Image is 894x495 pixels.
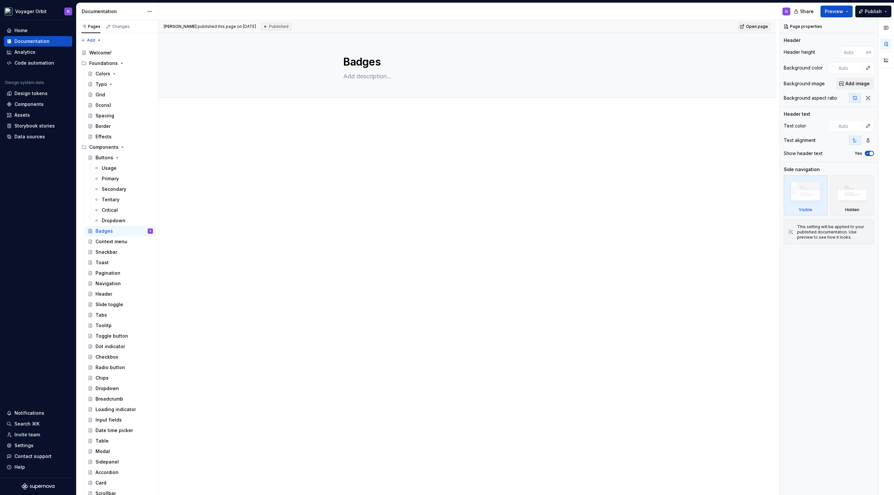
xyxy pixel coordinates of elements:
a: Code automation [4,58,72,68]
a: Dropdown [91,215,156,226]
div: Analytics [14,49,35,55]
div: Header height [784,49,815,55]
div: (Icons) [96,102,111,109]
div: Visible [784,175,828,215]
a: Toolitp [85,320,156,331]
div: Hidden [830,175,874,215]
div: Modal [96,448,110,455]
div: Tabs [96,312,107,318]
a: Toast [85,257,156,268]
div: Typo [96,81,107,88]
span: Open page [746,24,768,29]
button: Preview [820,6,853,17]
div: Data sources [14,133,45,140]
a: Design tokens [4,88,72,99]
div: Background image [784,80,825,87]
div: Components [89,144,118,150]
div: Foundations [79,58,156,69]
a: Analytics [4,47,72,57]
div: Pages [81,24,100,29]
div: Dropdown [102,217,125,224]
textarea: Badges [342,54,590,70]
div: Background color [784,65,823,71]
div: Slide toggle [96,301,123,308]
div: Toast [96,259,109,266]
a: Accordion [85,467,156,478]
span: published this page on [DATE] [164,24,256,29]
div: Settings [14,442,33,449]
a: Date time picker [85,425,156,436]
a: BadgesN [85,226,156,236]
a: Primary [91,173,156,184]
a: Assets [4,110,72,120]
div: Sidepanel [96,459,119,465]
div: Changes [112,24,130,29]
div: This setting will be applied to your published documentation. Use preview to see how it looks. [797,224,870,240]
a: Loading indicator [85,404,156,415]
div: Components [14,101,44,108]
div: Hidden [845,207,859,212]
a: Tabs [85,310,156,320]
div: Documentation [14,38,50,45]
div: Badges [96,228,113,234]
a: Dropdown [85,383,156,394]
a: Effects [85,131,156,142]
div: Snackbar [96,249,117,255]
div: Documentation [82,8,144,15]
svg: Supernova Logo [22,483,54,490]
div: Toolitp [96,322,112,329]
div: Text color [784,123,806,129]
div: Design system data [5,80,44,85]
a: Secondary [91,184,156,194]
a: Table [85,436,156,446]
div: Published [261,23,291,30]
span: Share [800,8,814,15]
a: (Icons) [85,100,156,110]
div: Breadcrumb [96,396,123,402]
a: Invite team [4,429,72,440]
a: Pagination [85,268,156,278]
div: Buttons [96,154,113,161]
button: Add [79,36,103,45]
a: Radio button [85,362,156,373]
a: Breadcrumb [85,394,156,404]
button: Share [791,6,818,17]
span: Add image [845,80,870,87]
div: Dot indicator [96,343,125,350]
div: Side navigation [784,166,820,173]
a: Critical [91,205,156,215]
a: Snackbar [85,247,156,257]
div: Welcome! [89,49,112,56]
div: Table [96,438,109,444]
div: Components [79,142,156,152]
div: Help [14,464,25,470]
div: Dropdown [96,385,119,392]
a: Slide toggle [85,299,156,310]
div: Context menu [96,238,127,245]
a: Grid [85,89,156,100]
div: Home [14,27,28,34]
div: Show header text [784,150,822,157]
div: Card [96,480,106,486]
div: Effects [96,133,112,140]
a: Documentation [4,36,72,47]
a: Buttons [85,152,156,163]
a: Header [85,289,156,299]
a: Home [4,25,72,36]
a: Welcome! [79,48,156,58]
input: Auto [841,46,866,58]
div: N [67,9,70,14]
a: Storybook stories [4,121,72,131]
span: Add [87,38,95,43]
a: Data sources [4,131,72,142]
input: Auto [836,62,862,74]
label: Yes [855,151,862,156]
a: Border [85,121,156,131]
div: Navigation [96,280,121,287]
div: Chips [96,375,109,381]
a: Open page [738,22,771,31]
div: Usage [102,165,117,171]
button: Contact support [4,451,72,462]
div: Header [784,37,800,44]
button: Publish [855,6,891,17]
